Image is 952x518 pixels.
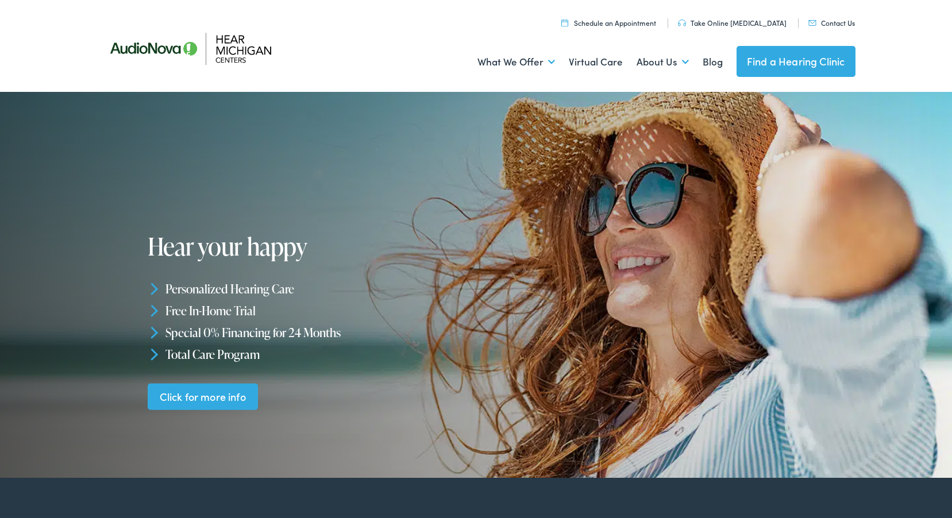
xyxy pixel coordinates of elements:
a: Blog [703,41,723,83]
a: About Us [637,41,689,83]
li: Total Care Program [148,343,481,365]
a: Find a Hearing Clinic [737,46,855,77]
li: Personalized Hearing Care [148,278,481,300]
a: What We Offer [477,41,555,83]
img: utility icon [678,20,686,26]
a: Take Online [MEDICAL_DATA] [678,18,787,28]
img: utility icon [561,19,568,26]
li: Free In-Home Trial [148,300,481,322]
a: Schedule an Appointment [561,18,656,28]
li: Special 0% Financing for 24 Months [148,322,481,343]
img: utility icon [808,20,816,26]
a: Virtual Care [569,41,623,83]
a: Click for more info [148,383,259,410]
h1: Hear your happy [148,233,481,260]
a: Contact Us [808,18,855,28]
